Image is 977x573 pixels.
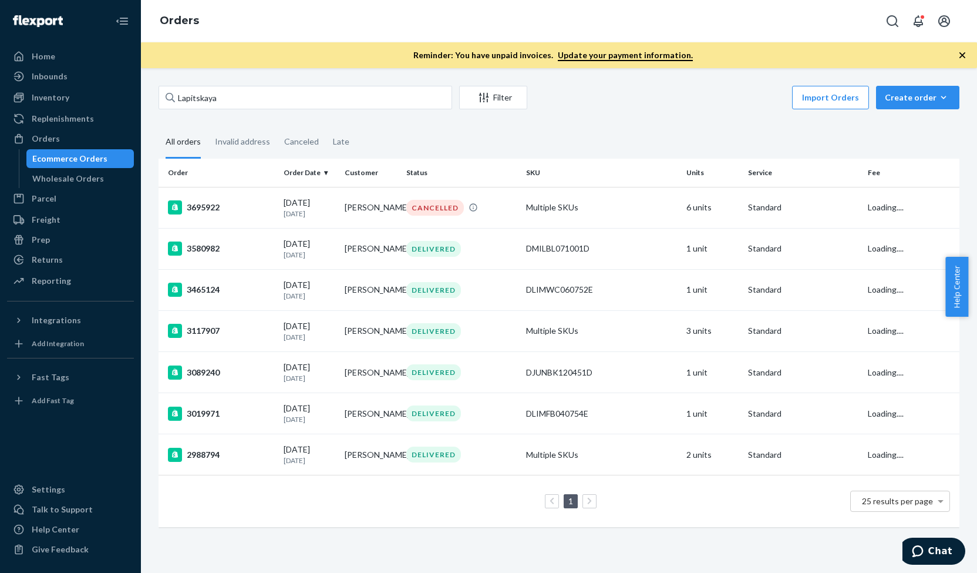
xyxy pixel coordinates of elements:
[7,272,134,290] a: Reporting
[682,434,743,475] td: 2 units
[406,200,464,216] div: CANCELLED
[682,228,743,269] td: 1 unit
[32,51,55,62] div: Home
[284,332,336,342] p: [DATE]
[7,480,134,499] a: Settings
[284,414,336,424] p: [DATE]
[460,92,527,103] div: Filter
[521,310,682,351] td: Multiple SKUs
[32,339,84,349] div: Add Integration
[748,284,859,296] p: Standard
[7,391,134,410] a: Add Fast Tag
[32,234,50,246] div: Prep
[284,238,336,260] div: [DATE]
[166,126,201,159] div: All orders
[168,448,274,462] div: 2988794
[406,364,461,380] div: DELIVERED
[907,9,930,33] button: Open notifications
[748,408,859,420] p: Standard
[32,113,94,125] div: Replenishments
[32,133,60,145] div: Orders
[566,496,575,506] a: Page 1 is your current page
[32,371,69,383] div: Fast Tags
[863,269,959,310] td: Loading....
[284,209,336,219] p: [DATE]
[13,15,63,27] img: Flexport logo
[284,291,336,301] p: [DATE]
[521,434,682,475] td: Multiple SKUs
[748,449,859,461] p: Standard
[863,228,959,269] td: Loading....
[558,50,693,61] a: Update your payment information.
[7,129,134,148] a: Orders
[284,320,336,342] div: [DATE]
[159,86,452,109] input: Search orders
[340,310,402,351] td: [PERSON_NAME]
[32,214,60,226] div: Freight
[168,407,274,421] div: 3019971
[885,92,951,103] div: Create order
[521,187,682,228] td: Multiple SKUs
[32,544,89,555] div: Give Feedback
[743,159,864,187] th: Service
[279,159,341,187] th: Order Date
[32,71,68,82] div: Inbounds
[7,210,134,229] a: Freight
[32,92,69,103] div: Inventory
[748,367,859,378] p: Standard
[340,352,402,393] td: [PERSON_NAME]
[862,496,933,506] span: 25 results per page
[168,283,274,297] div: 3465124
[413,49,693,61] p: Reminder: You have unpaid invoices.
[7,500,134,519] button: Talk to Support
[406,406,461,421] div: DELIVERED
[876,86,959,109] button: Create order
[110,9,134,33] button: Close Navigation
[32,314,81,326] div: Integrations
[284,279,336,301] div: [DATE]
[32,524,79,535] div: Help Center
[340,434,402,475] td: [PERSON_NAME]
[284,361,336,383] div: [DATE]
[406,241,461,257] div: DELIVERED
[902,538,965,567] iframe: Opens a widget where you can chat to one of our agents
[160,14,199,27] a: Orders
[7,230,134,249] a: Prep
[863,434,959,475] td: Loading....
[32,275,71,287] div: Reporting
[863,159,959,187] th: Fee
[748,202,859,213] p: Standard
[682,269,743,310] td: 1 unit
[32,504,93,515] div: Talk to Support
[284,126,319,157] div: Canceled
[792,86,869,109] button: Import Orders
[863,310,959,351] td: Loading....
[402,159,522,187] th: Status
[26,149,134,168] a: Ecommerce Orders
[406,447,461,463] div: DELIVERED
[932,9,956,33] button: Open account menu
[748,243,859,254] p: Standard
[863,393,959,434] td: Loading....
[340,187,402,228] td: [PERSON_NAME]
[340,269,402,310] td: [PERSON_NAME]
[168,200,274,215] div: 3695922
[526,243,677,254] div: DMILBL071001D
[284,197,336,219] div: [DATE]
[682,159,743,187] th: Units
[168,366,274,380] div: 3089240
[7,334,134,353] a: Add Integration
[682,393,743,434] td: 1 unit
[345,167,397,177] div: Customer
[159,159,279,187] th: Order
[526,284,677,296] div: DLIMWC060752E
[682,187,743,228] td: 6 units
[526,367,677,378] div: DJUNBK120451D
[521,159,682,187] th: SKU
[863,187,959,228] td: Loading....
[7,67,134,86] a: Inbounds
[284,444,336,465] div: [DATE]
[215,126,270,157] div: Invalid address
[406,282,461,298] div: DELIVERED
[32,484,65,495] div: Settings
